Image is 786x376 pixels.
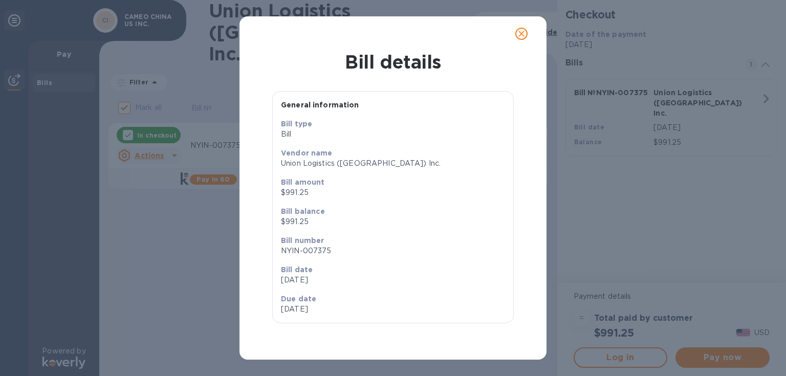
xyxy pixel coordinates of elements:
[281,295,316,303] b: Due date
[281,120,312,128] b: Bill type
[281,246,505,256] p: NYIN-007375
[281,266,313,274] b: Bill date
[281,101,359,109] b: General information
[281,158,505,169] p: Union Logistics ([GEOGRAPHIC_DATA]) Inc.
[281,275,505,285] p: [DATE]
[281,216,505,227] p: $991.25
[281,129,505,140] p: Bill
[281,236,324,245] b: Bill number
[281,207,325,215] b: Bill balance
[509,21,534,46] button: close
[248,51,538,73] h1: Bill details
[281,187,505,198] p: $991.25
[281,149,333,157] b: Vendor name
[281,178,325,186] b: Bill amount
[281,304,389,315] p: [DATE]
